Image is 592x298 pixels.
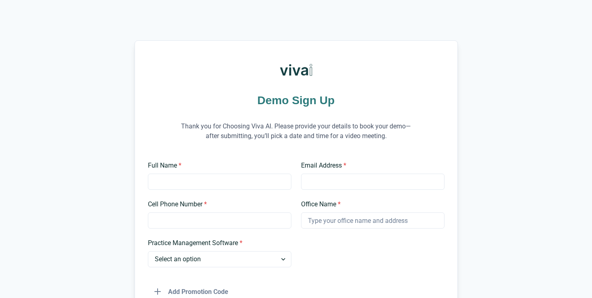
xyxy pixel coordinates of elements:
label: Office Name [301,199,440,209]
img: Viva AI Logo [280,54,312,86]
input: Type your office name and address [301,212,445,229]
label: Email Address [301,161,440,170]
h1: Demo Sign Up [148,92,445,108]
p: Thank you for Choosing Viva AI. Please provide your details to book your demo—after submitting, y... [175,111,417,151]
label: Cell Phone Number [148,199,287,209]
label: Full Name [148,161,287,170]
label: Practice Management Software [148,238,287,248]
